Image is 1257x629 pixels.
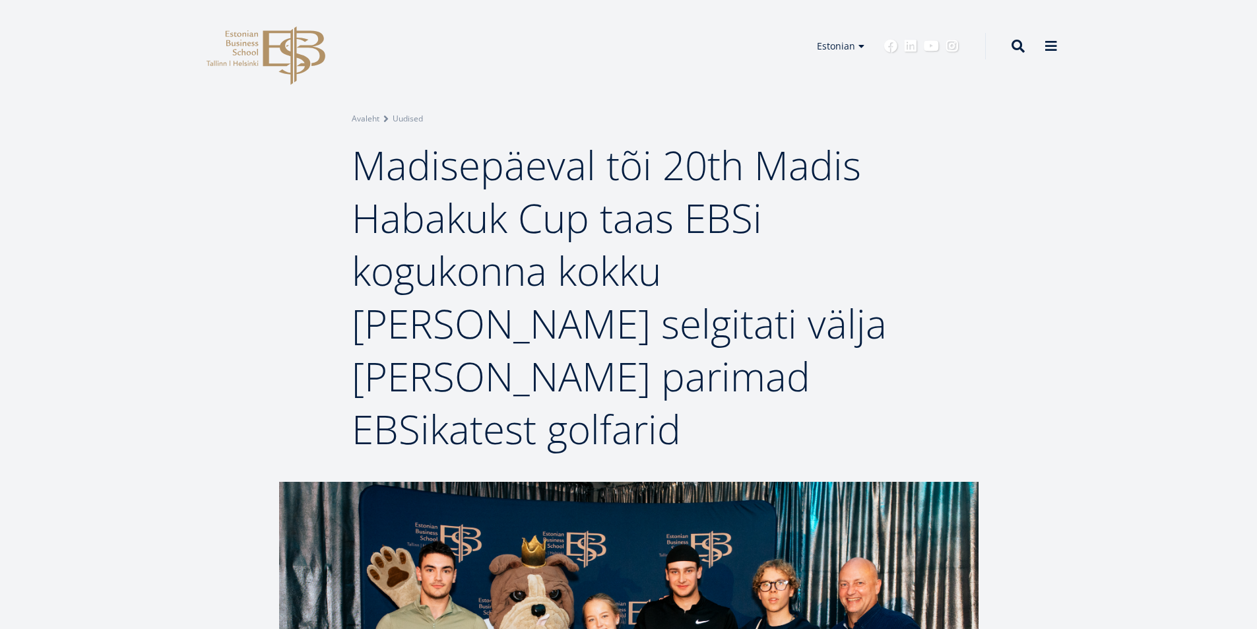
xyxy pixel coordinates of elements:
[352,138,887,456] span: Madisepäeval tõi 20th Madis Habakuk Cup taas EBSi kogukonna kokku [PERSON_NAME] selgitati välja [...
[904,40,917,53] a: Linkedin
[352,112,379,125] a: Avaleht
[884,40,897,53] a: Facebook
[393,112,423,125] a: Uudised
[924,40,939,53] a: Youtube
[946,40,959,53] a: Instagram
